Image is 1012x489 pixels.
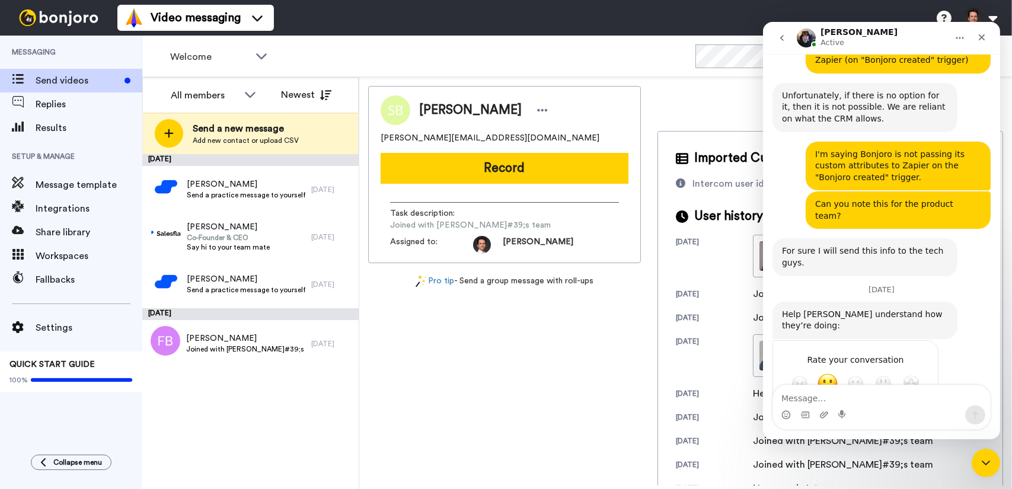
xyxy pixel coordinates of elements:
span: [PERSON_NAME] [419,101,522,119]
div: [DATE] [676,237,753,277]
span: Add new contact or upload CSV [193,136,299,145]
span: Collapse menu [53,458,102,467]
img: 9391fff1-bf02-41c2-8a2f-856285bfcf61-thumb.jpg [759,241,789,271]
span: User history [694,207,763,225]
img: d629ba1e-6ac4-4513-9551-a4895c781388-thumb.jpg [759,341,789,370]
div: Joined with [PERSON_NAME]#39;s team [753,434,933,448]
a: Pro tip [416,275,455,287]
span: Integrations [36,202,142,216]
span: Results [36,121,142,135]
button: Upload attachment [56,388,66,398]
div: [DATE] [676,389,753,401]
div: Hello [753,386,812,401]
span: Joined with [PERSON_NAME]#39;s team [390,219,551,231]
span: QUICK START GUIDE [9,360,95,369]
span: 100% [9,375,28,385]
div: [DATE] [676,460,753,472]
span: Assigned to: [390,236,473,254]
span: Joined with [PERSON_NAME]#39;s team [186,344,305,354]
span: [PERSON_NAME] [187,273,305,285]
span: Welcome [170,50,250,64]
span: Amazing [140,353,157,370]
div: - Send a group message with roll-ups [368,275,641,287]
div: Joined with [PERSON_NAME]#39;s team [753,458,933,472]
span: Bad [54,351,75,372]
span: Share library [36,225,142,239]
div: [DATE] [676,289,753,301]
div: Rate your conversation [22,331,163,345]
span: Send a practice message to yourself [187,190,305,200]
span: Message template [36,178,142,192]
span: Replies [36,97,142,111]
iframe: Intercom live chat [763,22,1000,439]
div: All members [171,88,238,103]
div: [DATE] [311,339,353,349]
button: Emoji picker [18,388,28,398]
button: Record [381,153,628,184]
a: By[PERSON_NAME][DATE] [753,334,920,377]
img: b46bb965-4e23-4ed9-af25-8a5ad06f61ca.png [151,219,181,249]
span: Workspaces [36,249,142,263]
span: [PERSON_NAME] [187,221,270,233]
span: Say hi to your team mate [187,242,270,252]
span: Send a new message [193,122,299,136]
div: Joined with [PERSON_NAME]#39;s team [753,287,933,301]
img: vm-color.svg [124,8,143,27]
span: Great [112,353,129,370]
span: Imported Customer Info [694,149,833,167]
span: Settings [36,321,142,335]
span: Task description : [390,207,473,219]
button: Newest [272,83,340,107]
img: magic-wand.svg [416,275,426,287]
div: [DATE] [311,232,353,242]
div: [DATE] [676,313,753,325]
span: [PERSON_NAME] [503,236,573,254]
img: Image of Sarah Bax [381,95,410,125]
div: [DATE] [676,337,753,377]
div: Intercom user id [692,177,764,191]
div: Joined with [PERSON_NAME]#39;s team [753,410,933,424]
div: [DATE] [676,436,753,448]
div: [DATE] [311,280,353,289]
button: Gif picker [37,388,47,398]
span: [PERSON_NAME][EMAIL_ADDRESS][DOMAIN_NAME] [381,132,599,144]
div: [DATE] [311,185,353,194]
img: photo.jpg [473,236,491,254]
textarea: Message… [10,363,227,383]
div: [DATE] [676,413,753,424]
span: Send a practice message to yourself [187,285,305,295]
span: Video messaging [151,9,241,26]
span: Send videos [36,73,120,88]
div: [DATE] [142,308,359,320]
a: By[PERSON_NAME][DATE] [753,235,920,277]
button: Collapse menu [31,455,111,470]
img: 25a09ee6-65ca-4dac-8c5d-155c1396d08a.png [151,172,181,202]
img: fb.png [151,326,180,356]
span: Fallbacks [36,273,142,287]
iframe: Intercom live chat [972,449,1000,477]
img: 0a0cc1f7-fbbf-4760-9177-14bc26de692a.png [151,267,181,296]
